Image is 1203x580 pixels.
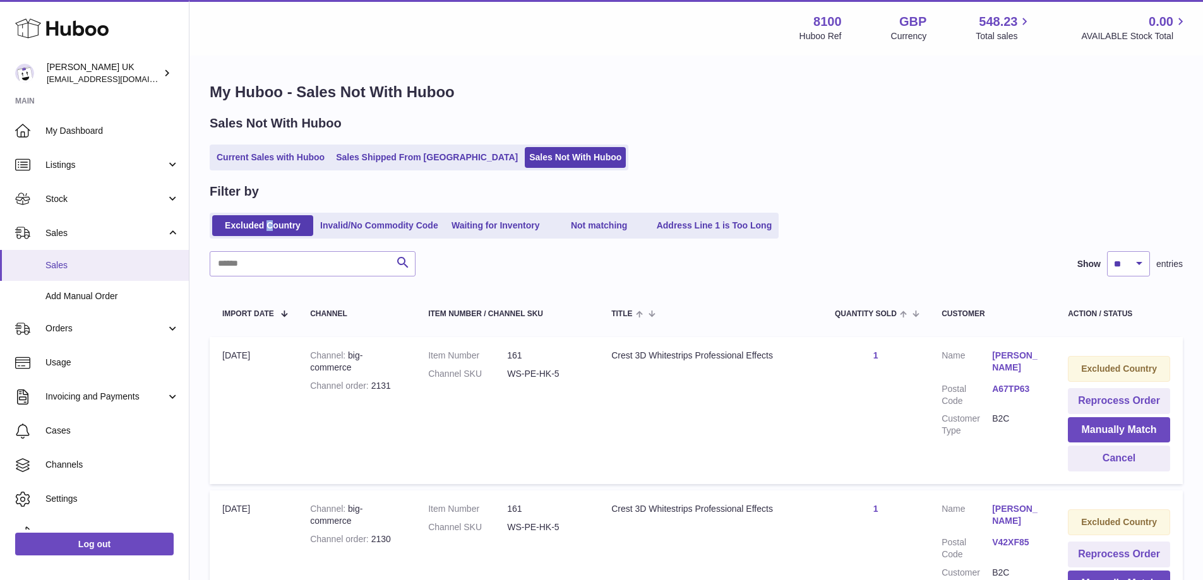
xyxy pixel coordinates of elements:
span: Stock [45,193,166,205]
dt: Item Number [428,350,507,362]
dt: Postal Code [942,383,992,407]
button: Reprocess Order [1068,388,1170,414]
dt: Customer Type [942,413,992,437]
td: [DATE] [210,337,297,484]
a: Sales Shipped From [GEOGRAPHIC_DATA] [332,147,522,168]
button: Cancel [1068,446,1170,471]
dt: Name [942,350,992,377]
a: V42XF85 [992,536,1043,548]
span: AVAILABLE Stock Total [1081,30,1188,42]
a: Current Sales with Huboo [212,147,329,168]
dt: Postal Code [942,536,992,560]
span: Listings [45,159,166,171]
a: Address Line 1 is Too Long [652,215,777,236]
div: [PERSON_NAME] UK [47,61,160,85]
strong: Channel order [310,381,371,391]
strong: 8100 [813,13,842,30]
strong: Excluded Country [1081,517,1157,527]
strong: Channel [310,504,348,514]
strong: Channel [310,350,348,360]
a: 0.00 AVAILABLE Stock Total [1081,13,1188,42]
div: Customer [942,310,1043,318]
span: Quantity Sold [835,310,897,318]
a: Invalid/No Commodity Code [316,215,443,236]
dd: 161 [507,503,586,515]
div: Crest 3D Whitestrips Professional Effects [611,503,810,515]
span: Usage [45,357,179,369]
span: Orders [45,323,166,334]
span: Channels [45,459,179,471]
span: Title [611,310,632,318]
a: 1 [873,504,878,514]
dd: B2C [992,413,1043,437]
dd: 161 [507,350,586,362]
dd: WS-PE-HK-5 [507,368,586,380]
div: 2130 [310,533,403,545]
dt: Name [942,503,992,530]
label: Show [1077,258,1101,270]
span: Sales [45,227,166,239]
span: 548.23 [979,13,1017,30]
div: Channel [310,310,403,318]
div: big-commerce [310,350,403,374]
div: big-commerce [310,503,403,527]
div: Crest 3D Whitestrips Professional Effects [611,350,810,362]
a: [PERSON_NAME] [992,350,1043,374]
a: Log out [15,533,174,555]
a: A67TP63 [992,383,1043,395]
strong: Excluded Country [1081,364,1157,374]
strong: GBP [899,13,926,30]
span: Sales [45,259,179,271]
h1: My Huboo - Sales Not With Huboo [210,82,1183,102]
a: Not matching [549,215,650,236]
dt: Channel SKU [428,368,507,380]
span: Returns [45,527,179,539]
a: 1 [873,350,878,360]
h2: Filter by [210,183,259,200]
div: Huboo Ref [799,30,842,42]
span: My Dashboard [45,125,179,137]
span: Add Manual Order [45,290,179,302]
button: Reprocess Order [1068,542,1170,567]
span: [EMAIL_ADDRESS][DOMAIN_NAME] [47,74,186,84]
div: 2131 [310,380,403,392]
a: Sales Not With Huboo [525,147,626,168]
span: Invoicing and Payments [45,391,166,403]
a: 548.23 Total sales [976,13,1032,42]
dt: Item Number [428,503,507,515]
a: Waiting for Inventory [445,215,546,236]
div: Item Number / Channel SKU [428,310,586,318]
span: 0.00 [1149,13,1173,30]
div: Action / Status [1068,310,1170,318]
h2: Sales Not With Huboo [210,115,342,132]
span: Settings [45,493,179,505]
span: Cases [45,425,179,437]
span: Total sales [976,30,1032,42]
span: entries [1156,258,1183,270]
a: Excluded Country [212,215,313,236]
img: emotion88hk@gmail.com [15,64,34,83]
a: [PERSON_NAME] [992,503,1043,527]
div: Currency [891,30,927,42]
button: Manually Match [1068,417,1170,443]
dt: Channel SKU [428,521,507,533]
dd: WS-PE-HK-5 [507,521,586,533]
strong: Channel order [310,534,371,544]
span: Import date [222,310,274,318]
